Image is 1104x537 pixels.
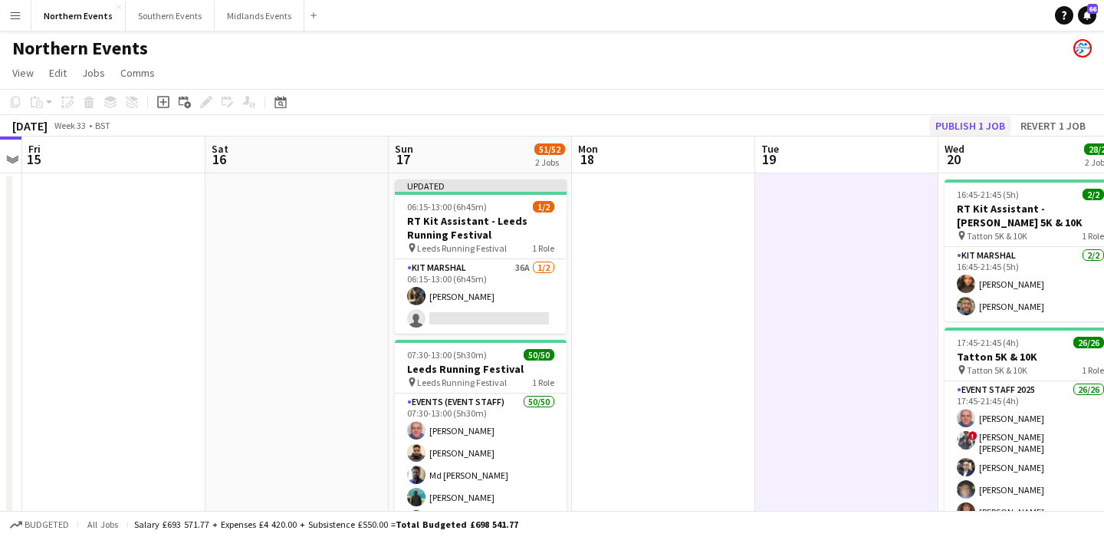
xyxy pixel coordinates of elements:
span: 07:30-13:00 (5h30m) [407,349,487,361]
span: 19 [759,150,779,168]
span: Wed [945,142,964,156]
span: 66 [1087,4,1098,14]
span: 51/52 [534,143,565,155]
span: Comms [120,66,155,80]
button: Northern Events [31,1,126,31]
button: Publish 1 job [929,116,1011,136]
button: Budgeted [8,516,71,533]
app-card-role: Kit Marshal36A1/206:15-13:00 (6h45m)[PERSON_NAME] [395,259,567,334]
span: Total Budgeted £698 541.77 [396,519,518,530]
button: Revert 1 job [1014,116,1092,136]
span: Edit [49,66,67,80]
span: 20 [942,150,964,168]
span: Tue [761,142,779,156]
span: 1/2 [533,201,554,212]
span: Sat [212,142,228,156]
h3: RT Kit Assistant - Leeds Running Festival [395,214,567,242]
span: 17:45-21:45 (4h) [957,337,1019,348]
span: 1 Role [532,377,554,388]
span: Sun [395,142,413,156]
span: 16 [209,150,228,168]
a: Comms [114,63,161,83]
app-job-card: Updated06:15-13:00 (6h45m)1/2RT Kit Assistant - Leeds Running Festival Leeds Running Festival1 Ro... [395,180,567,334]
span: Tatton 5K & 10K [967,364,1027,376]
a: Jobs [76,63,111,83]
span: Leeds Running Festival [417,377,507,388]
span: Mon [578,142,598,156]
span: ! [968,431,978,440]
span: Tatton 5K & 10K [967,230,1027,242]
h1: Northern Events [12,37,148,60]
a: 66 [1078,6,1096,25]
span: 26/26 [1073,337,1104,348]
a: Edit [43,63,73,83]
span: 18 [576,150,598,168]
span: 1 Role [532,242,554,254]
div: BST [95,120,110,131]
span: 2/2 [1083,189,1104,200]
div: 2 Jobs [535,156,564,168]
a: View [6,63,40,83]
span: 16:45-21:45 (5h) [957,189,1019,200]
button: Southern Events [126,1,215,31]
span: 50/50 [524,349,554,361]
span: Budgeted [25,519,69,530]
div: [DATE] [12,118,48,133]
span: Week 33 [51,120,89,131]
span: 15 [26,150,41,168]
span: 1 Role [1082,230,1104,242]
app-user-avatar: RunThrough Events [1073,39,1092,58]
div: Updated [395,180,567,192]
button: Midlands Events [215,1,304,31]
span: 06:15-13:00 (6h45m) [407,201,487,212]
div: Salary £693 571.77 + Expenses £4 420.00 + Subsistence £550.00 = [134,519,518,530]
span: View [12,66,34,80]
span: Fri [28,142,41,156]
span: 17 [393,150,413,168]
span: All jobs [84,519,121,530]
span: Leeds Running Festival [417,242,507,254]
span: Jobs [82,66,105,80]
h3: Leeds Running Festival [395,362,567,376]
span: 1 Role [1082,364,1104,376]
